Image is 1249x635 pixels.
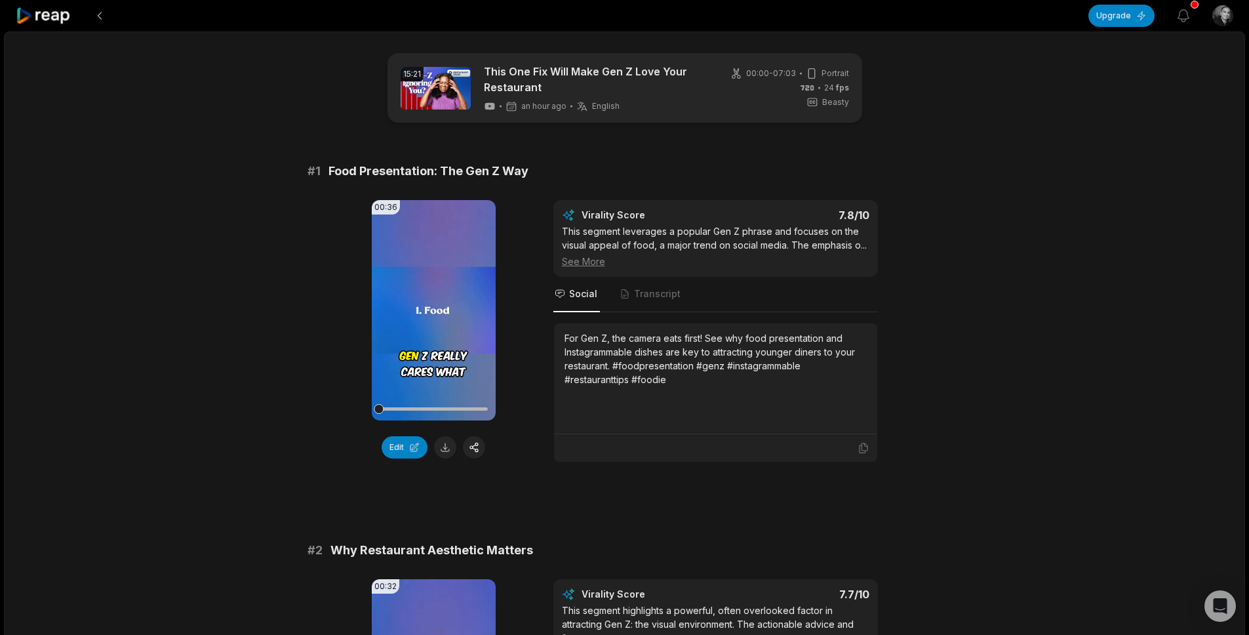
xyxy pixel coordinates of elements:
[372,200,496,420] video: Your browser does not support mp4 format.
[728,588,869,601] div: 7.7 /10
[562,224,869,268] div: This segment leverages a popular Gen Z phrase and focuses on the visual appeal of food, a major t...
[307,541,323,560] span: # 2
[307,162,321,180] span: # 1
[562,255,869,268] div: See More
[1088,5,1155,27] button: Upgrade
[582,209,723,222] div: Virality Score
[569,287,597,300] span: Social
[824,82,849,94] span: 24
[382,436,427,459] button: Edit
[836,83,849,92] span: fps
[1204,590,1236,622] div: Open Intercom Messenger
[330,541,533,560] span: Why Restaurant Aesthetic Matters
[634,287,681,300] span: Transcript
[822,68,849,79] span: Portrait
[592,101,620,112] span: English
[553,277,878,312] nav: Tabs
[484,64,710,95] a: This One Fix Will Make Gen Z Love Your Restaurant
[521,101,566,112] span: an hour ago
[728,209,869,222] div: 7.8 /10
[746,68,796,79] span: 00:00 - 07:03
[582,588,723,601] div: Virality Score
[822,96,849,108] span: Beasty
[328,162,528,180] span: Food Presentation: The Gen Z Way
[565,331,867,386] div: For Gen Z, the camera eats first! See why food presentation and Instagrammable dishes are key to ...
